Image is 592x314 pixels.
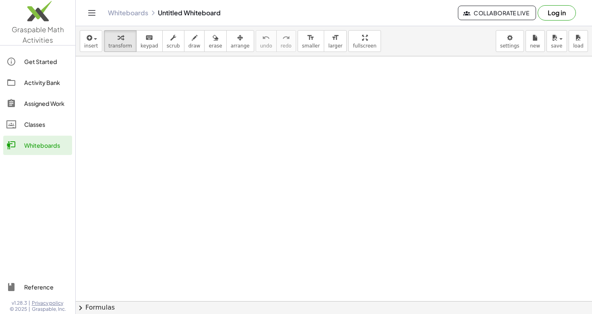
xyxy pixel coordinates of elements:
span: keypad [141,43,158,49]
span: save [551,43,562,49]
span: Collaborate Live [465,9,529,17]
a: Get Started [3,52,72,71]
span: | [29,306,30,312]
a: Reference [3,277,72,297]
a: Classes [3,115,72,134]
span: scrub [167,43,180,49]
i: format_size [307,33,315,43]
a: Activity Bank [3,73,72,92]
span: new [530,43,540,49]
div: Classes [24,120,69,129]
span: arrange [231,43,250,49]
button: insert [80,30,102,52]
i: redo [282,33,290,43]
a: Whiteboards [108,9,148,17]
a: Whiteboards [3,136,72,155]
button: erase [204,30,226,52]
button: draw [184,30,205,52]
span: Graspable, Inc. [32,306,66,312]
i: format_size [331,33,339,43]
i: keyboard [145,33,153,43]
button: scrub [162,30,184,52]
button: format_sizesmaller [298,30,324,52]
button: chevron_rightFormulas [76,301,592,314]
span: fullscreen [353,43,376,49]
button: Log in [538,5,576,21]
button: arrange [226,30,254,52]
button: fullscreen [348,30,381,52]
span: © 2025 [10,306,27,312]
span: redo [281,43,292,49]
span: larger [328,43,342,49]
span: settings [500,43,520,49]
button: redoredo [276,30,296,52]
button: keyboardkeypad [136,30,163,52]
button: Collaborate Live [458,6,536,20]
span: chevron_right [76,303,85,313]
div: Assigned Work [24,99,69,108]
button: load [569,30,588,52]
span: draw [188,43,201,49]
span: transform [108,43,132,49]
button: format_sizelarger [324,30,347,52]
a: Assigned Work [3,94,72,113]
span: erase [209,43,222,49]
div: Reference [24,282,69,292]
button: settings [496,30,524,52]
span: v1.28.3 [12,300,27,306]
button: undoundo [256,30,277,52]
i: undo [262,33,270,43]
span: Graspable Math Activities [12,25,64,44]
div: Whiteboards [24,140,69,150]
a: Privacy policy [32,300,66,306]
div: Get Started [24,57,69,66]
button: transform [104,30,137,52]
div: Activity Bank [24,78,69,87]
span: load [573,43,584,49]
span: smaller [302,43,320,49]
span: insert [84,43,98,49]
button: new [526,30,545,52]
button: Toggle navigation [85,6,98,19]
button: save [546,30,567,52]
span: | [29,300,30,306]
span: undo [260,43,272,49]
